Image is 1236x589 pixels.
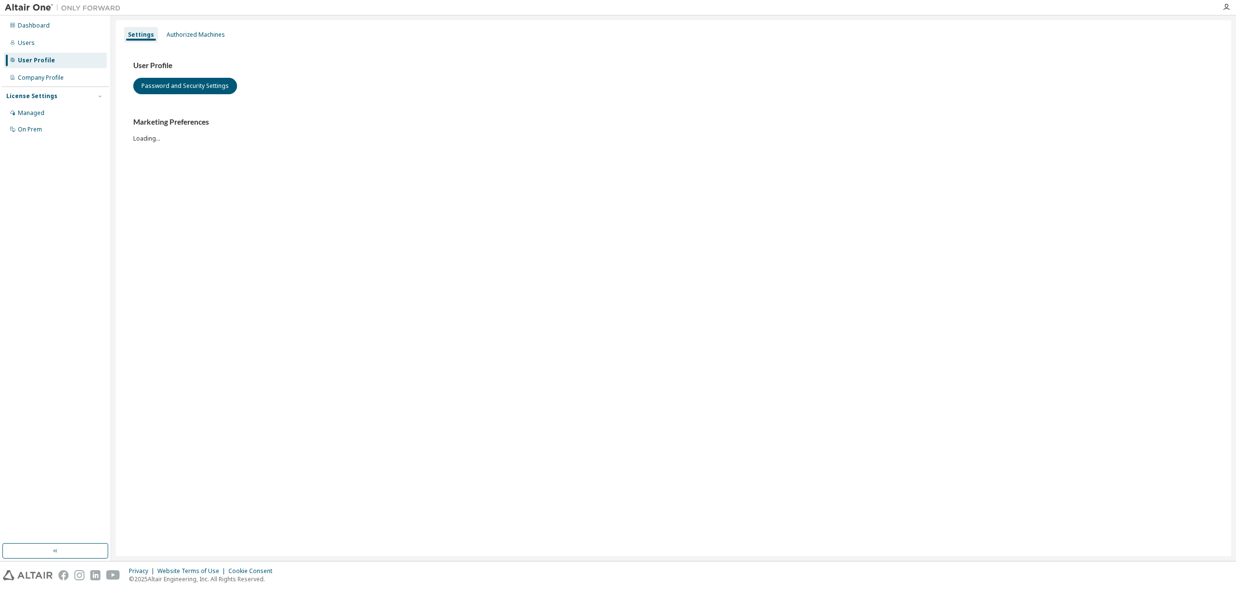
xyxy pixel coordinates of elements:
[133,117,1214,127] h3: Marketing Preferences
[18,57,55,64] div: User Profile
[106,570,120,580] img: youtube.svg
[133,61,1214,71] h3: User Profile
[18,109,44,117] div: Managed
[18,126,42,133] div: On Prem
[6,92,57,100] div: License Settings
[157,567,228,575] div: Website Terms of Use
[58,570,69,580] img: facebook.svg
[18,39,35,47] div: Users
[74,570,84,580] img: instagram.svg
[129,575,278,583] p: © 2025 Altair Engineering, Inc. All Rights Reserved.
[5,3,126,13] img: Altair One
[133,117,1214,142] div: Loading...
[133,78,237,94] button: Password and Security Settings
[128,31,154,39] div: Settings
[18,74,64,82] div: Company Profile
[228,567,278,575] div: Cookie Consent
[18,22,50,29] div: Dashboard
[90,570,100,580] img: linkedin.svg
[167,31,225,39] div: Authorized Machines
[129,567,157,575] div: Privacy
[3,570,53,580] img: altair_logo.svg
